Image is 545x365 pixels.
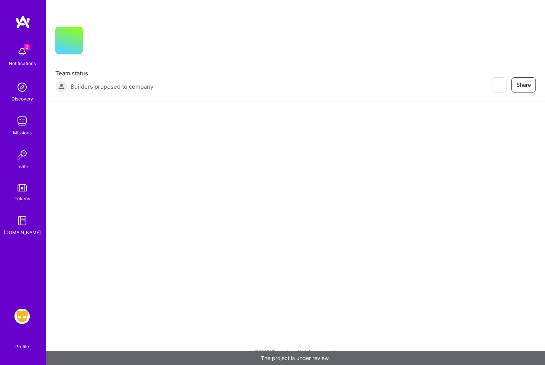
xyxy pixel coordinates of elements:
img: logo [15,15,31,29]
img: Builders proposed to company [55,80,68,92]
img: discovery [14,80,30,95]
img: Invite [14,147,30,163]
span: Builders proposed to company [71,83,153,91]
img: tokens [18,184,27,191]
i: icon EyeClosed [496,82,502,88]
button: Share [511,77,536,92]
span: Share [516,81,531,89]
div: [DOMAIN_NAME] [4,228,41,236]
img: Grindr: Data + FE + CyberSecurity + QA [14,309,30,324]
div: Invite [16,163,28,171]
img: guide book [14,213,30,228]
div: Tokens [14,194,30,202]
div: Notifications [9,59,36,67]
img: teamwork [14,113,30,129]
div: Discovery [11,95,33,103]
i: icon CompanyGray [92,39,98,45]
a: Profile [13,335,32,350]
span: Team status [55,69,153,77]
div: The project is under review. [46,351,545,365]
a: Grindr: Data + FE + CyberSecurity + QA [13,309,32,324]
span: 6 [24,44,30,50]
img: bell [14,44,30,59]
div: Missions [13,129,32,137]
div: Profile [15,343,29,350]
